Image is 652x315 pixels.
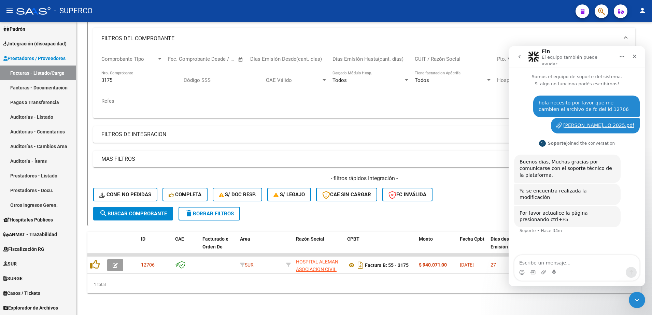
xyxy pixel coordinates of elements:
span: SURGE [3,275,23,282]
div: 30545843036 [296,258,342,272]
mat-expansion-panel-header: MAS FILTROS [93,151,635,167]
datatable-header-cell: Fecha Cpbt [457,232,488,262]
datatable-header-cell: Monto [416,232,457,262]
span: - SUPERCO [54,3,93,18]
span: Todos [415,77,429,83]
mat-icon: delete [185,209,193,217]
span: ID [141,236,145,242]
button: Open calendar [237,56,245,63]
span: CAE [175,236,184,242]
span: Completa [169,191,201,198]
span: Explorador de Archivos [3,304,58,312]
iframe: Intercom live chat [509,46,645,286]
button: Conf. no pedidas [93,188,157,201]
span: SUR [240,262,254,268]
mat-panel-title: FILTROS DE INTEGRACION [101,131,619,138]
span: S/ Doc Resp. [219,191,256,198]
span: Hospitales Públicos [3,216,53,224]
span: Padrón [3,25,25,33]
button: FC Inválida [382,188,433,201]
strong: $ 940.071,00 [419,262,447,268]
mat-icon: person [638,6,647,15]
button: Buscar Comprobante [93,207,173,220]
i: Descargar documento [356,260,365,271]
span: CPBT [347,236,359,242]
button: Borrar Filtros [179,207,240,220]
input: Fecha inicio [168,56,196,62]
span: Casos / Tickets [3,289,40,297]
span: Fecha Cpbt [460,236,484,242]
span: CAE SIN CARGAR [322,191,371,198]
input: Fecha fin [202,56,235,62]
datatable-header-cell: Area [237,232,283,262]
datatable-header-cell: ID [138,232,172,262]
span: Fiscalización RG [3,245,44,253]
div: FILTROS DEL COMPROBANTE [93,49,635,118]
span: 12706 [141,262,155,268]
span: Monto [419,236,433,242]
datatable-header-cell: Días desde Emisión [488,232,519,262]
span: CAE Válido [266,77,321,83]
div: 1 total [87,276,641,293]
span: Integración (discapacidad) [3,40,67,47]
mat-panel-title: FILTROS DEL COMPROBANTE [101,35,619,42]
span: [DATE] [460,262,474,268]
iframe: Intercom live chat [629,292,645,308]
button: S/ legajo [267,188,311,201]
button: CAE SIN CARGAR [316,188,377,201]
mat-icon: menu [5,6,14,15]
span: Comprobante Tipo [101,56,157,62]
span: SUR [3,260,17,268]
mat-icon: search [99,209,108,217]
button: Completa [162,188,208,201]
span: Buscar Comprobante [99,211,167,217]
span: S/ legajo [273,191,305,198]
span: Conf. no pedidas [99,191,151,198]
span: Borrar Filtros [185,211,234,217]
span: 27 [491,262,496,268]
span: Razón Social [296,236,324,242]
h4: - filtros rápidos Integración - [93,175,635,182]
button: S/ Doc Resp. [213,188,263,201]
mat-expansion-panel-header: FILTROS DEL COMPROBANTE [93,28,635,49]
datatable-header-cell: CAE [172,232,200,262]
datatable-header-cell: CPBT [344,232,416,262]
span: Area [240,236,250,242]
mat-panel-title: MAS FILTROS [101,155,619,163]
datatable-header-cell: Facturado x Orden De [200,232,237,262]
span: Todos [332,77,347,83]
span: Días desde Emisión [491,236,514,249]
span: Prestadores / Proveedores [3,55,66,62]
